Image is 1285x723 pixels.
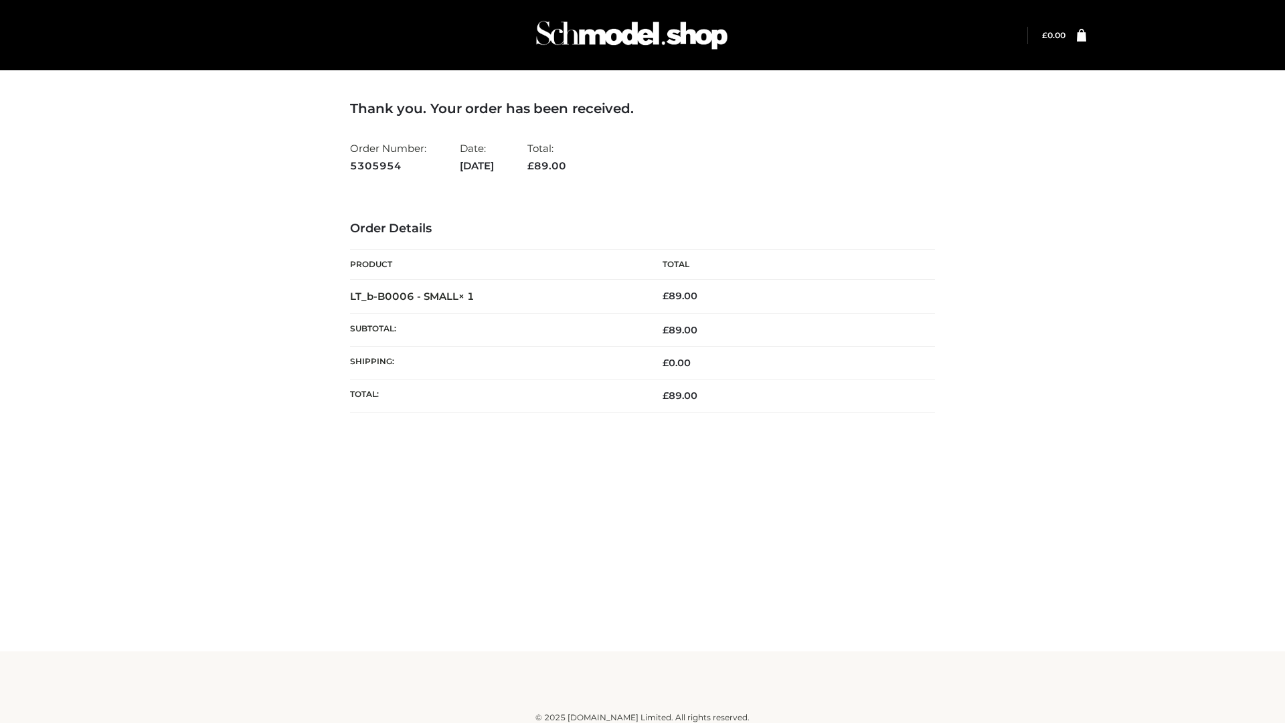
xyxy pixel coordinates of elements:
strong: × 1 [458,290,475,303]
span: 89.00 [663,324,697,336]
span: £ [1042,30,1047,40]
span: 89.00 [663,390,697,402]
bdi: 89.00 [663,290,697,302]
th: Total [642,250,935,280]
span: £ [663,357,669,369]
span: £ [663,290,669,302]
span: 89.00 [527,159,566,172]
span: £ [663,390,669,402]
strong: [DATE] [460,157,494,175]
strong: LT_b-B0006 - SMALL [350,290,475,303]
span: £ [663,324,669,336]
th: Shipping: [350,347,642,380]
span: £ [527,159,534,172]
bdi: 0.00 [663,357,691,369]
li: Total: [527,137,566,177]
a: £0.00 [1042,30,1065,40]
th: Subtotal: [350,313,642,346]
bdi: 0.00 [1042,30,1065,40]
h3: Thank you. Your order has been received. [350,100,935,116]
img: Schmodel Admin 964 [531,9,732,62]
h3: Order Details [350,222,935,236]
th: Product [350,250,642,280]
li: Order Number: [350,137,426,177]
strong: 5305954 [350,157,426,175]
li: Date: [460,137,494,177]
th: Total: [350,380,642,412]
